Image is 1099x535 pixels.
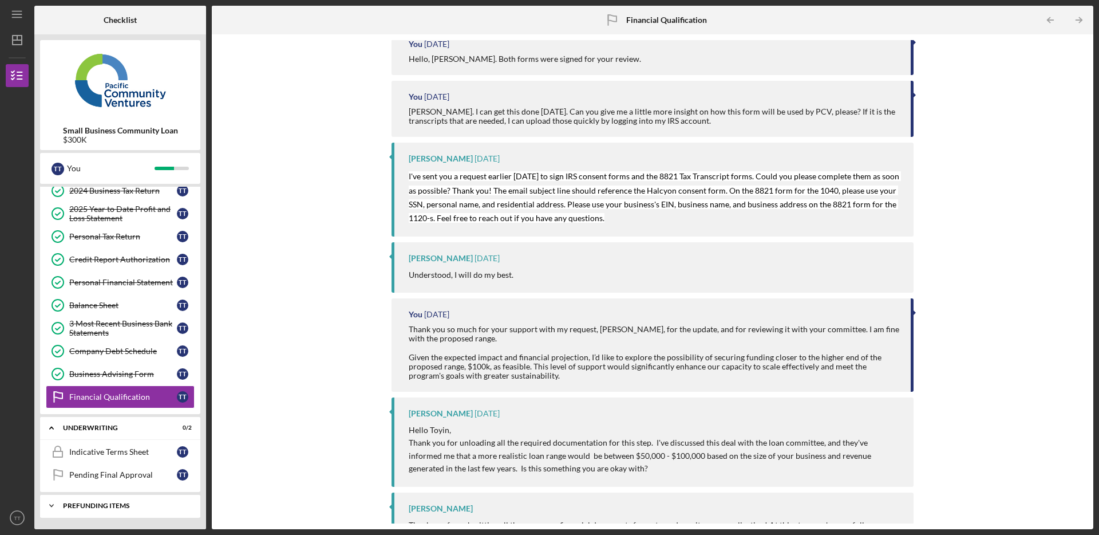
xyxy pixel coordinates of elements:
[626,15,707,25] b: Financial Qualification
[177,231,188,242] div: T T
[46,248,195,271] a: Credit Report AuthorizationTT
[171,424,192,431] div: 0 / 2
[409,40,422,49] div: You
[63,126,178,135] b: Small Business Community Loan
[69,204,177,223] div: 2025 Year to Date Profit and Loss Statement
[409,504,473,513] div: [PERSON_NAME]
[409,154,473,163] div: [PERSON_NAME]
[46,179,195,202] a: 2024 Business Tax ReturnTT
[67,159,155,178] div: You
[63,135,178,144] div: $300K
[46,340,195,363] a: Company Debt ScheduleTT
[177,208,188,219] div: T T
[177,446,188,458] div: T T
[69,301,177,310] div: Balance Sheet
[409,325,899,380] div: Thank you so much for your support with my request, [PERSON_NAME], for the update, and for review...
[424,40,449,49] time: 2025-07-18 20:03
[69,447,177,457] div: Indicative Terms Sheet
[69,232,177,241] div: Personal Tax Return
[475,154,500,163] time: 2025-07-18 19:02
[475,254,500,263] time: 2025-07-17 23:58
[177,469,188,481] div: T T
[69,347,177,356] div: Company Debt Schedule
[46,294,195,317] a: Balance SheetTT
[69,255,177,264] div: Credit Report Authorization
[104,15,137,25] b: Checklist
[424,310,449,319] time: 2025-07-11 20:23
[63,502,186,509] div: Prefunding Items
[409,409,473,418] div: [PERSON_NAME]
[46,385,195,408] a: Financial QualificationTT
[177,391,188,403] div: T T
[409,254,473,263] div: [PERSON_NAME]
[409,171,901,223] mark: I've sent you a request earlier [DATE] to sign IRS consent forms and the 8821 Tax Transcript form...
[69,392,177,402] div: Financial Qualification
[69,319,177,337] div: 3 Most Recent Business Bank Statements
[46,363,195,385] a: Business Advising FormTT
[409,310,422,319] div: You
[63,424,163,431] div: Underwriting
[46,202,195,225] a: 2025 Year to Date Profit and Loss StatementTT
[409,107,899,125] div: [PERSON_NAME]. I can get this done [DATE]. Can you give me a little more insight on how this form...
[409,54,641,64] div: Hello, [PERSON_NAME]. Both forms were signed for your review.
[52,163,64,175] div: T T
[69,470,177,479] div: Pending Final Approval
[46,225,195,248] a: Personal Tax ReturnTT
[177,277,188,288] div: T T
[475,409,500,418] time: 2025-07-11 19:43
[69,186,177,195] div: 2024 Business Tax Return
[40,46,200,115] img: Product logo
[46,440,195,463] a: Indicative Terms SheetTT
[69,278,177,287] div: Personal Financial Statement
[177,322,188,334] div: T T
[46,463,195,486] a: Pending Final ApprovalTT
[46,271,195,294] a: Personal Financial StatementTT
[409,424,902,436] p: Hello Toyin,
[424,92,449,101] time: 2025-07-18 19:37
[177,254,188,265] div: T T
[6,506,29,529] button: TT
[46,317,195,340] a: 3 Most Recent Business Bank StatementsTT
[177,345,188,357] div: T T
[409,436,902,475] p: Thank you for unloading all the required documentation for this step. I've discussed this deal wi...
[409,92,422,101] div: You
[14,515,21,521] text: TT
[177,368,188,380] div: T T
[177,300,188,311] div: T T
[177,185,188,196] div: T T
[409,269,513,281] p: Understood, I will do my best.
[69,369,177,379] div: Business Advising Form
